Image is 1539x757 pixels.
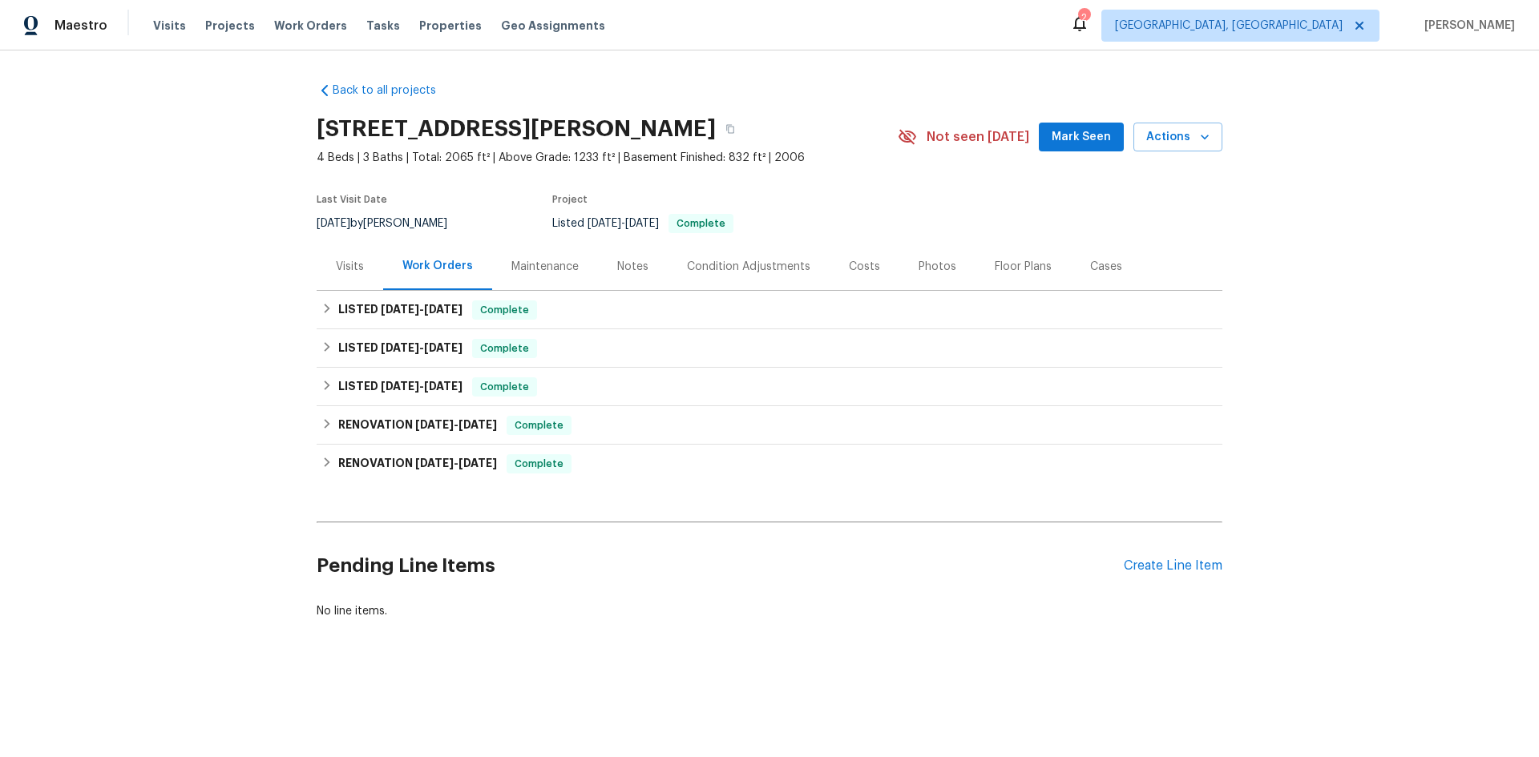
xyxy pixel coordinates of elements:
[317,218,350,229] span: [DATE]
[402,258,473,274] div: Work Orders
[415,457,454,469] span: [DATE]
[153,18,186,34] span: Visits
[687,259,810,275] div: Condition Adjustments
[381,304,419,315] span: [DATE]
[381,381,463,392] span: -
[458,457,497,469] span: [DATE]
[205,18,255,34] span: Projects
[625,218,659,229] span: [DATE]
[317,121,716,137] h2: [STREET_ADDRESS][PERSON_NAME]
[511,259,579,275] div: Maintenance
[366,20,400,31] span: Tasks
[424,381,463,392] span: [DATE]
[338,454,497,473] h6: RENOVATION
[1133,123,1222,152] button: Actions
[338,377,463,397] h6: LISTED
[1418,18,1515,34] span: [PERSON_NAME]
[381,381,419,392] span: [DATE]
[338,339,463,358] h6: LISTED
[419,18,482,34] span: Properties
[317,150,898,166] span: 4 Beds | 3 Baths | Total: 2065 ft² | Above Grade: 1233 ft² | Basement Finished: 832 ft² | 2006
[317,406,1222,445] div: RENOVATION [DATE]-[DATE]Complete
[1146,127,1210,147] span: Actions
[55,18,107,34] span: Maestro
[317,368,1222,406] div: LISTED [DATE]-[DATE]Complete
[552,218,733,229] span: Listed
[1039,123,1124,152] button: Mark Seen
[474,340,535,356] span: Complete
[1090,259,1122,275] div: Cases
[317,291,1222,329] div: LISTED [DATE]-[DATE]Complete
[1115,18,1343,34] span: [GEOGRAPHIC_DATA], [GEOGRAPHIC_DATA]
[317,603,1222,619] div: No line items.
[274,18,347,34] span: Work Orders
[617,259,648,275] div: Notes
[415,457,497,469] span: -
[552,195,588,204] span: Project
[474,302,535,318] span: Complete
[381,304,463,315] span: -
[849,259,880,275] div: Costs
[415,419,497,430] span: -
[338,300,463,320] h6: LISTED
[338,416,497,435] h6: RENOVATION
[716,115,745,143] button: Copy Address
[424,342,463,353] span: [DATE]
[927,129,1029,145] span: Not seen [DATE]
[1124,558,1222,574] div: Create Line Item
[474,379,535,395] span: Complete
[919,259,956,275] div: Photos
[1052,127,1111,147] span: Mark Seen
[317,214,467,233] div: by [PERSON_NAME]
[415,419,454,430] span: [DATE]
[588,218,621,229] span: [DATE]
[458,419,497,430] span: [DATE]
[1078,10,1089,26] div: 2
[588,218,659,229] span: -
[317,529,1124,603] h2: Pending Line Items
[317,329,1222,368] div: LISTED [DATE]-[DATE]Complete
[424,304,463,315] span: [DATE]
[317,445,1222,483] div: RENOVATION [DATE]-[DATE]Complete
[501,18,605,34] span: Geo Assignments
[317,83,471,99] a: Back to all projects
[508,456,570,472] span: Complete
[381,342,463,353] span: -
[317,195,387,204] span: Last Visit Date
[381,342,419,353] span: [DATE]
[670,219,732,228] span: Complete
[995,259,1052,275] div: Floor Plans
[508,417,570,433] span: Complete
[336,259,364,275] div: Visits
